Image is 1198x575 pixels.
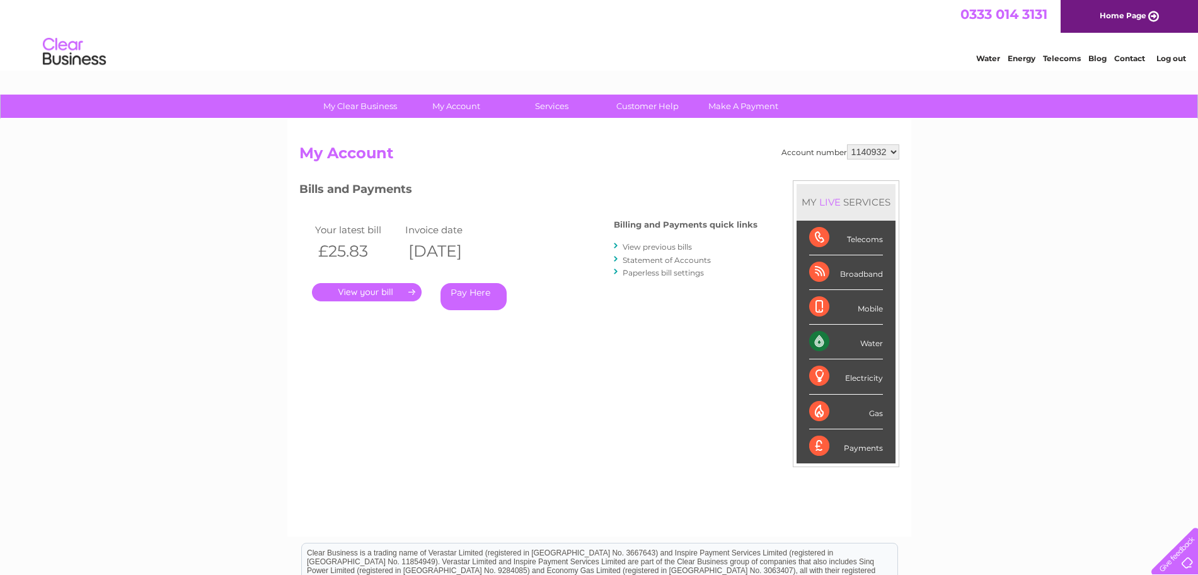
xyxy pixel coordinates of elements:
[302,7,897,61] div: Clear Business is a trading name of Verastar Limited (registered in [GEOGRAPHIC_DATA] No. 3667643...
[312,238,403,264] th: £25.83
[299,180,757,202] h3: Bills and Payments
[781,144,899,160] div: Account number
[691,95,795,118] a: Make A Payment
[623,242,692,252] a: View previous bills
[809,221,883,255] div: Telecoms
[817,196,843,208] div: LIVE
[596,95,700,118] a: Customer Help
[1156,54,1186,63] a: Log out
[404,95,508,118] a: My Account
[1088,54,1107,63] a: Blog
[623,268,704,277] a: Paperless bill settings
[809,359,883,394] div: Electricity
[500,95,604,118] a: Services
[960,6,1047,22] a: 0333 014 3131
[1114,54,1145,63] a: Contact
[312,283,422,301] a: .
[809,255,883,290] div: Broadband
[623,255,711,265] a: Statement of Accounts
[809,325,883,359] div: Water
[809,290,883,325] div: Mobile
[441,283,507,310] a: Pay Here
[1008,54,1035,63] a: Energy
[308,95,412,118] a: My Clear Business
[809,395,883,429] div: Gas
[614,220,757,229] h4: Billing and Payments quick links
[809,429,883,463] div: Payments
[312,221,403,238] td: Your latest bill
[797,184,896,220] div: MY SERVICES
[402,221,493,238] td: Invoice date
[299,144,899,168] h2: My Account
[1043,54,1081,63] a: Telecoms
[976,54,1000,63] a: Water
[42,33,107,71] img: logo.png
[402,238,493,264] th: [DATE]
